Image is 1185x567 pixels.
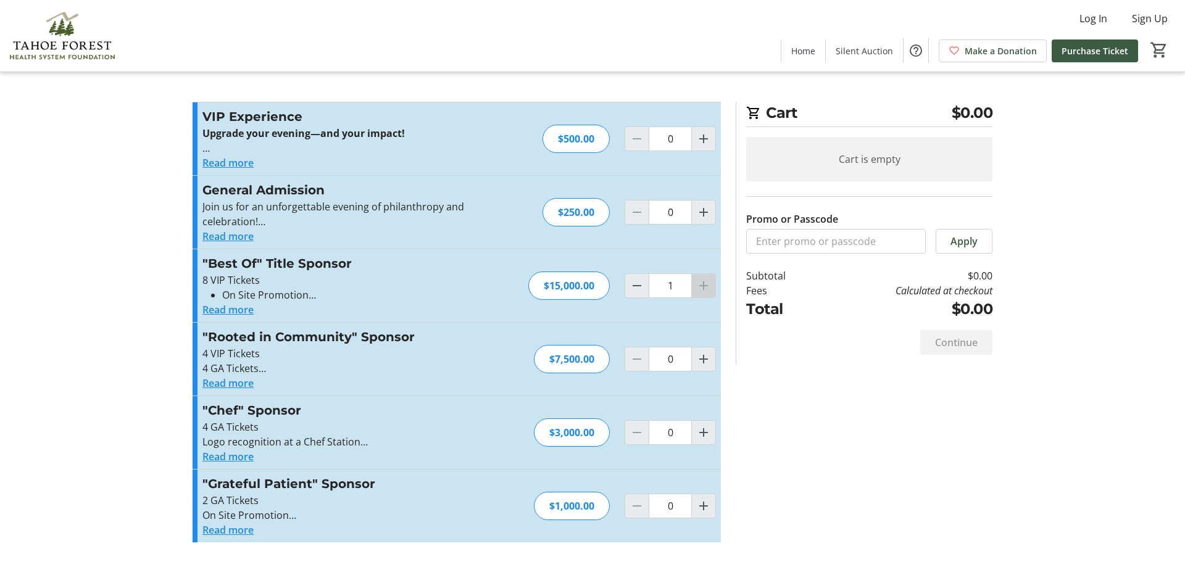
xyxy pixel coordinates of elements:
[202,434,472,449] p: Logo recognition at a Chef Station
[936,229,992,254] button: Apply
[826,39,903,62] a: Silent Auction
[746,229,926,254] input: Enter promo or passcode
[202,346,472,361] p: 4 VIP Tickets
[202,449,254,464] button: Read more
[202,181,472,199] h3: General Admission
[818,298,992,320] td: $0.00
[1062,44,1128,57] span: Purchase Ticket
[818,283,992,298] td: Calculated at checkout
[202,376,254,391] button: Read more
[1122,9,1178,28] button: Sign Up
[746,102,992,127] h2: Cart
[1148,39,1170,61] button: Cart
[791,44,815,57] span: Home
[904,38,928,63] button: Help
[534,345,610,373] div: $7,500.00
[202,302,254,317] button: Read more
[692,494,715,518] button: Increment by one
[692,421,715,444] button: Increment by one
[202,401,472,420] h3: "Chef" Sponsor
[202,523,254,537] button: Read more
[649,200,692,225] input: General Admission Quantity
[818,268,992,283] td: $0.00
[746,268,818,283] td: Subtotal
[202,273,472,288] p: 8 VIP Tickets
[746,298,818,320] td: Total
[7,5,117,67] img: Tahoe Forest Health System Foundation's Logo
[534,418,610,447] div: $3,000.00
[202,107,472,126] h3: VIP Experience
[202,126,405,140] strong: Upgrade your evening—and your impact!
[202,474,472,493] h3: "Grateful Patient" Sponsor
[534,492,610,520] div: $1,000.00
[746,212,838,226] label: Promo or Passcode
[1070,9,1117,28] button: Log In
[692,347,715,371] button: Increment by one
[202,361,472,376] p: 4 GA Tickets
[952,102,993,124] span: $0.00
[202,328,472,346] h3: "Rooted in Community" Sponsor
[222,288,472,302] li: On Site Promotion
[1052,39,1138,62] a: Purchase Ticket
[543,125,610,153] div: $500.00
[649,126,692,151] input: VIP Experience Quantity
[781,39,825,62] a: Home
[746,283,818,298] td: Fees
[202,199,472,229] p: Join us for an unforgettable evening of philanthropy and celebration!
[836,44,893,57] span: Silent Auction
[202,493,472,508] p: 2 GA Tickets
[692,127,715,151] button: Increment by one
[746,137,992,181] div: Cart is empty
[649,347,692,371] input: "Rooted in Community" Sponsor Quantity
[625,274,649,297] button: Decrement by one
[202,254,472,273] h3: "Best Of" Title Sponsor
[649,273,692,298] input: "Best Of" Title Sponsor Quantity
[202,155,254,170] button: Read more
[965,44,1037,57] span: Make a Donation
[202,508,472,523] p: On Site Promotion
[202,229,254,244] button: Read more
[1132,11,1168,26] span: Sign Up
[692,201,715,224] button: Increment by one
[649,494,692,518] input: "Grateful Patient" Sponsor Quantity
[950,234,978,249] span: Apply
[543,198,610,226] div: $250.00
[939,39,1047,62] a: Make a Donation
[649,420,692,445] input: "Chef" Sponsor Quantity
[1079,11,1107,26] span: Log In
[202,420,472,434] p: 4 GA Tickets
[528,271,610,300] div: $15,000.00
